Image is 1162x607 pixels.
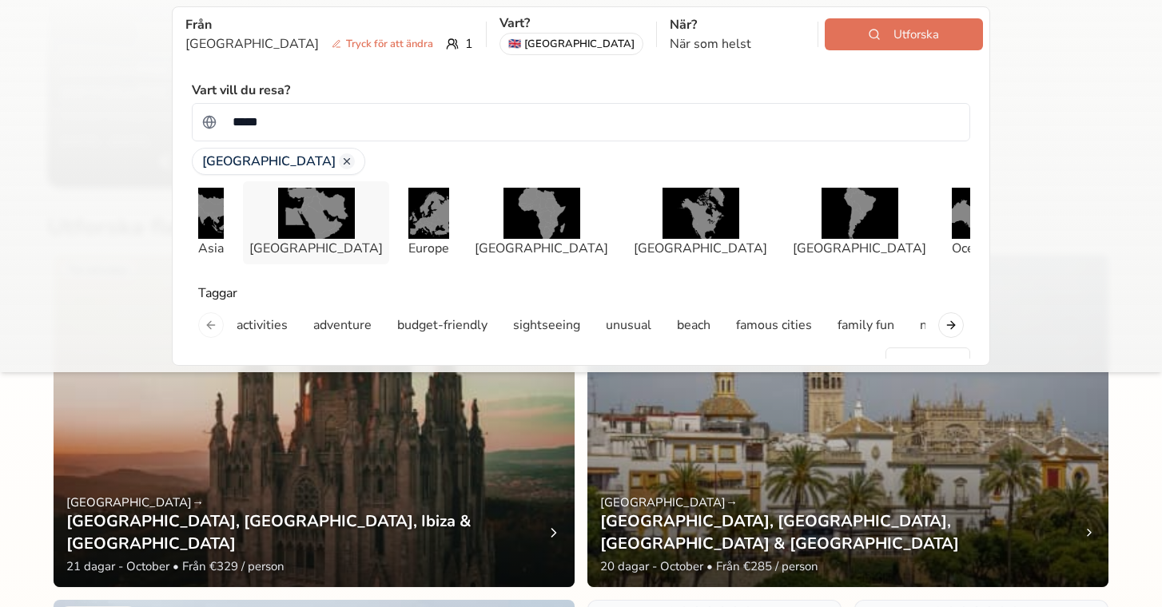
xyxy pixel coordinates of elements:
button: activities [227,309,297,341]
p: beach [677,315,710,335]
p: När som helst [670,34,805,54]
h3: [GEOGRAPHIC_DATA], [GEOGRAPHIC_DATA], [GEOGRAPHIC_DATA] & [GEOGRAPHIC_DATA] [600,510,1083,555]
img: na image [408,188,449,239]
h3: [GEOGRAPHIC_DATA], [GEOGRAPHIC_DATA], Ibiza & [GEOGRAPHIC_DATA] [66,510,546,555]
p: Oceania [952,239,997,258]
p: När? [670,15,805,34]
p: [GEOGRAPHIC_DATA] [634,239,767,258]
p: [GEOGRAPHIC_DATA] → [66,494,562,510]
p: [GEOGRAPHIC_DATA] [793,239,926,258]
button: na image[GEOGRAPHIC_DATA] [627,181,774,264]
a: Vy över barcelona_esTur och retur[GEOGRAPHIC_DATA]→[GEOGRAPHIC_DATA], [GEOGRAPHIC_DATA], Ibiza & ... [54,255,575,587]
button: family fun [828,309,904,341]
p: nightlife [920,315,968,335]
button: sightseeing [503,309,590,341]
p: Vart vill du resa? [192,81,290,100]
p: adventure [313,315,372,335]
div: 1 [185,34,473,54]
button: budget-friendly [388,309,497,341]
button: unusual [596,309,661,341]
img: na image [663,188,739,239]
button: na imageAsia [192,181,230,264]
button: na image[GEOGRAPHIC_DATA] [786,181,933,264]
img: na image [952,188,997,239]
button: na imageEurope [402,181,456,264]
p: activities [237,315,288,335]
input: Sök efter ett land [223,106,960,138]
img: na image [278,188,355,239]
p: sightseeing [513,315,580,335]
button: adventure [304,309,381,341]
button: Stäng [885,347,970,379]
span: 20 dagar - October • Från €285 / person [600,558,818,574]
span: flag [508,38,521,50]
p: [GEOGRAPHIC_DATA] [249,239,383,258]
p: budget-friendly [397,315,487,335]
div: [GEOGRAPHIC_DATA] [192,148,365,175]
button: beach [667,309,720,341]
button: na image[GEOGRAPHIC_DATA] [468,181,615,264]
img: na image [503,188,580,239]
div: Taggar [192,284,970,303]
a: Vy över seville_esTur och retur[GEOGRAPHIC_DATA]→[GEOGRAPHIC_DATA], [GEOGRAPHIC_DATA], [GEOGRAPHI... [587,255,1108,587]
button: Ta bort United Kingdom [339,153,355,169]
p: unusual [606,315,651,335]
button: nightlife [910,309,977,341]
img: na image [822,188,898,239]
p: [GEOGRAPHIC_DATA] [475,239,608,258]
p: Asia [198,239,224,258]
button: na image[GEOGRAPHIC_DATA] [243,181,389,264]
img: na image [198,188,224,239]
p: famous cities [736,315,812,335]
p: Vart? [499,14,643,33]
button: famous cities [726,309,822,341]
button: na imageOceania [945,181,1004,264]
p: Europe [408,239,449,258]
button: Utforska [825,18,983,50]
span: Tryck för att ändra [325,36,440,52]
p: [GEOGRAPHIC_DATA] → [600,494,1096,510]
p: [GEOGRAPHIC_DATA] [185,34,440,54]
div: [GEOGRAPHIC_DATA] [499,33,643,55]
p: Från [185,15,473,34]
p: family fun [838,315,894,335]
span: 21 dagar - October • Från €329 / person [66,558,285,574]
